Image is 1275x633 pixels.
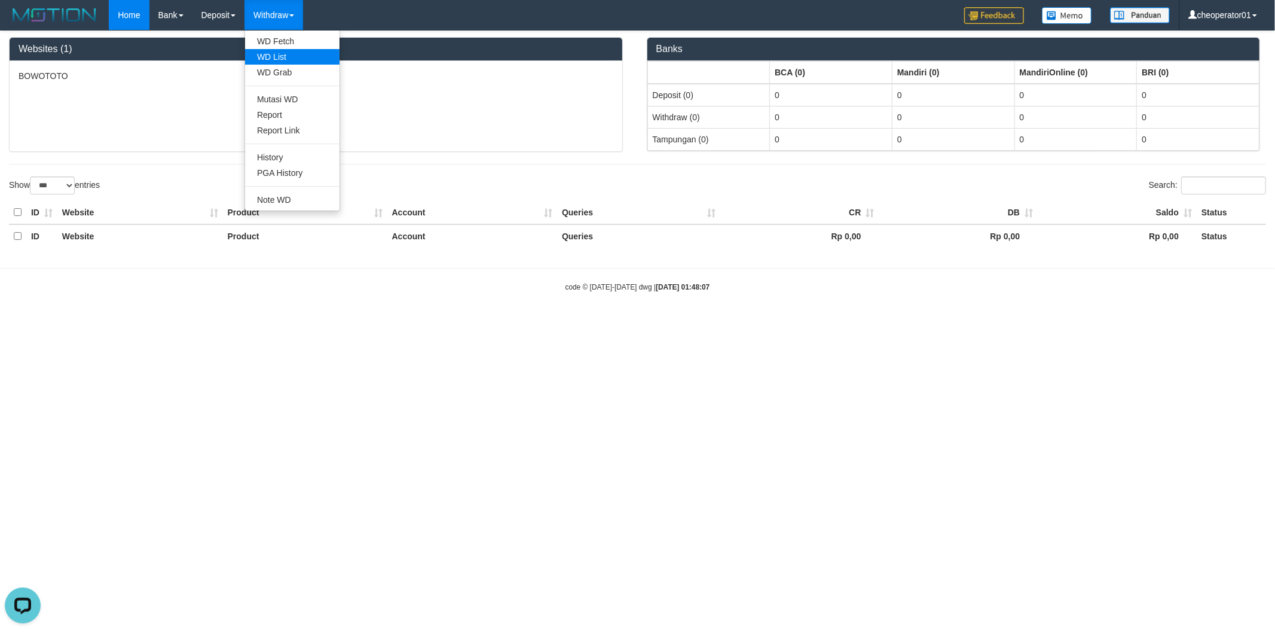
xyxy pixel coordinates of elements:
a: PGA History [245,165,340,181]
strong: [DATE] 01:48:07 [656,283,710,291]
a: History [245,150,340,165]
th: Website [57,224,223,248]
td: 0 [892,128,1014,150]
th: ID [26,201,57,224]
td: 0 [1137,106,1259,128]
td: Tampungan (0) [647,128,770,150]
th: Queries [557,224,720,248]
th: CR [720,201,879,224]
h3: Banks [656,44,1251,54]
a: Note WD [245,192,340,208]
td: 0 [770,128,892,150]
th: Product [223,201,387,224]
h3: Websites (1) [19,44,613,54]
th: Saldo [1038,201,1197,224]
input: Search: [1181,176,1266,194]
td: 0 [892,106,1014,128]
td: Deposit (0) [647,84,770,106]
th: Queries [557,201,720,224]
th: Group: activate to sort column ascending [770,61,892,84]
a: WD Grab [245,65,340,80]
td: 0 [1137,84,1259,106]
img: Button%20Memo.svg [1042,7,1092,24]
th: Rp 0,00 [879,224,1038,248]
a: WD List [245,49,340,65]
th: Account [387,201,557,224]
td: 0 [770,84,892,106]
th: DB [879,201,1038,224]
td: 0 [1137,128,1259,150]
p: BOWOTOTO [19,70,613,82]
td: 0 [1014,84,1137,106]
label: Show entries [9,176,100,194]
th: Product [223,224,387,248]
img: MOTION_logo.png [9,6,100,24]
th: Website [57,201,223,224]
a: WD Fetch [245,34,340,49]
th: Status [1197,201,1266,224]
td: 0 [1014,128,1137,150]
small: code © [DATE]-[DATE] dwg | [565,283,710,291]
th: Status [1197,224,1266,248]
th: Rp 0,00 [720,224,879,248]
th: Account [387,224,557,248]
td: 0 [770,106,892,128]
button: Open LiveChat chat widget [5,5,41,41]
td: 0 [1014,106,1137,128]
th: Group: activate to sort column ascending [1137,61,1259,84]
th: ID [26,224,57,248]
th: Group: activate to sort column ascending [647,61,770,84]
label: Search: [1149,176,1266,194]
td: 0 [892,84,1014,106]
img: panduan.png [1110,7,1170,23]
select: Showentries [30,176,75,194]
img: Feedback.jpg [964,7,1024,24]
th: Rp 0,00 [1038,224,1197,248]
a: Report Link [245,123,340,138]
th: Group: activate to sort column ascending [1014,61,1137,84]
a: Report [245,107,340,123]
th: Group: activate to sort column ascending [892,61,1014,84]
td: Withdraw (0) [647,106,770,128]
a: Mutasi WD [245,92,340,107]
